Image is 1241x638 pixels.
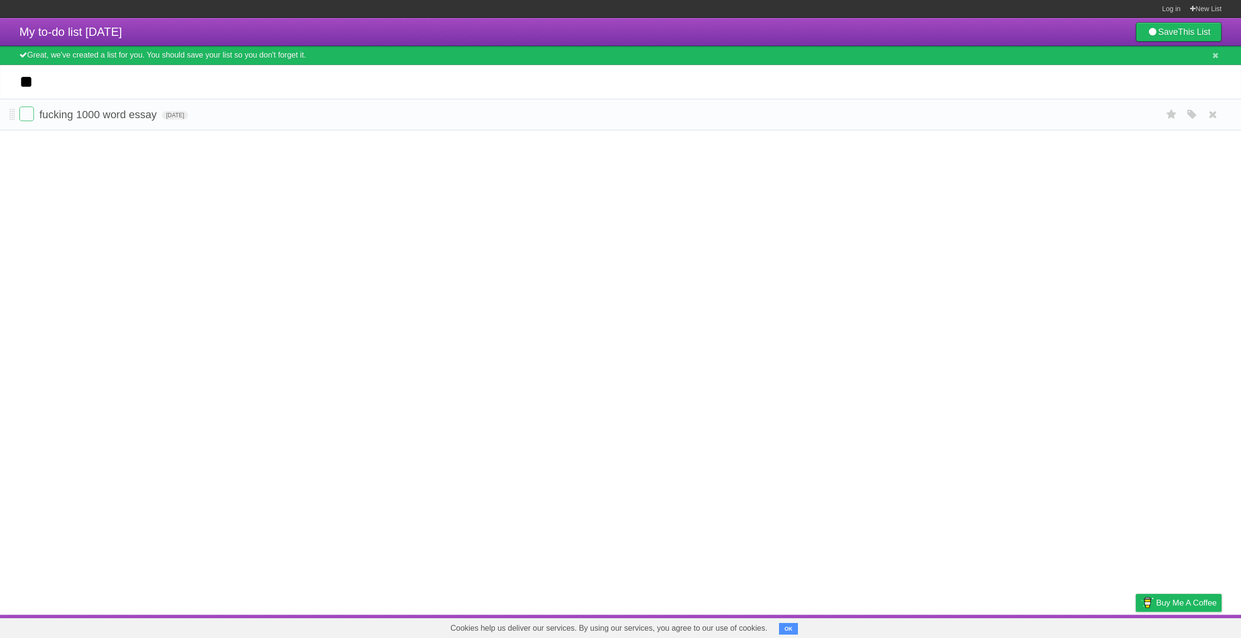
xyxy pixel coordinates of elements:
[1007,617,1027,636] a: About
[1136,22,1222,42] a: SaveThis List
[162,111,188,120] span: [DATE]
[1136,594,1222,612] a: Buy me a coffee
[1162,107,1181,123] label: Star task
[441,619,777,638] span: Cookies help us deliver our services. By using our services, you agree to our use of cookies.
[39,109,159,121] span: fucking 1000 word essay
[779,623,798,635] button: OK
[1141,594,1154,611] img: Buy me a coffee
[1123,617,1148,636] a: Privacy
[1090,617,1112,636] a: Terms
[1156,594,1217,611] span: Buy me a coffee
[1039,617,1078,636] a: Developers
[19,107,34,121] label: Done
[19,25,122,38] span: My to-do list [DATE]
[1178,27,1210,37] b: This List
[1161,617,1222,636] a: Suggest a feature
